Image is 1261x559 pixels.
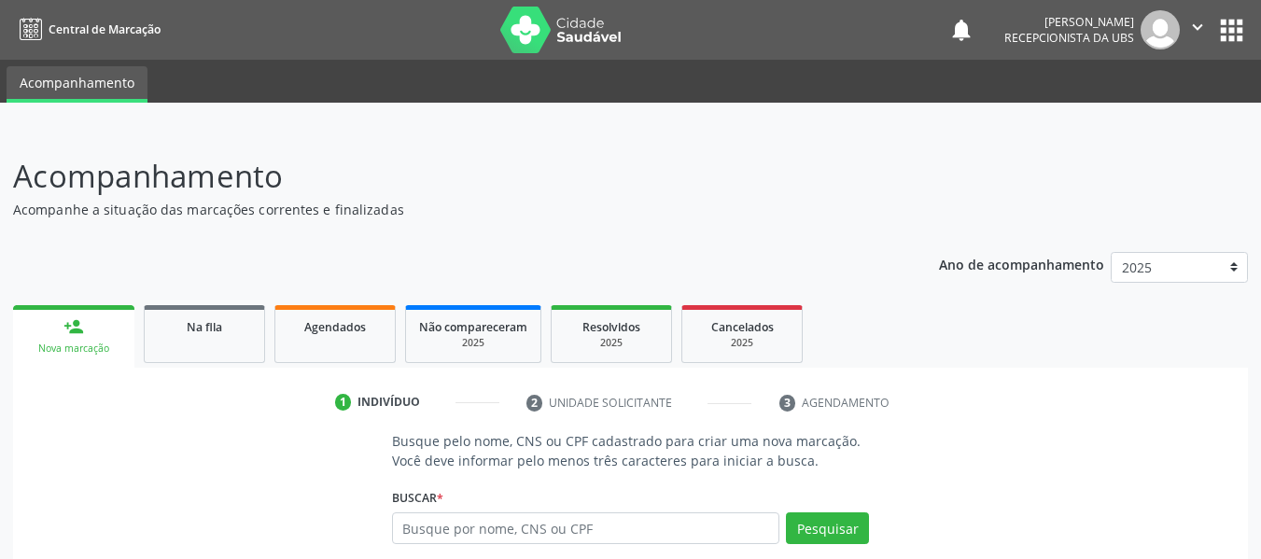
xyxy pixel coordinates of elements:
[1004,30,1134,46] span: Recepcionista da UBS
[582,319,640,335] span: Resolvidos
[1215,14,1248,47] button: apps
[392,512,780,544] input: Busque por nome, CNS ou CPF
[13,200,877,219] p: Acompanhe a situação das marcações correntes e finalizadas
[392,483,443,512] label: Buscar
[1004,14,1134,30] div: [PERSON_NAME]
[335,394,352,411] div: 1
[49,21,161,37] span: Central de Marcação
[419,319,527,335] span: Não compareceram
[786,512,869,544] button: Pesquisar
[187,319,222,335] span: Na fila
[565,336,658,350] div: 2025
[7,66,147,103] a: Acompanhamento
[357,394,420,411] div: Indivíduo
[26,342,121,356] div: Nova marcação
[695,336,789,350] div: 2025
[419,336,527,350] div: 2025
[711,319,774,335] span: Cancelados
[392,431,870,470] p: Busque pelo nome, CNS ou CPF cadastrado para criar uma nova marcação. Você deve informar pelo men...
[1180,10,1215,49] button: 
[939,252,1104,275] p: Ano de acompanhamento
[63,316,84,337] div: person_add
[948,17,974,43] button: notifications
[13,153,877,200] p: Acompanhamento
[13,14,161,45] a: Central de Marcação
[304,319,366,335] span: Agendados
[1187,17,1208,37] i: 
[1141,10,1180,49] img: img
